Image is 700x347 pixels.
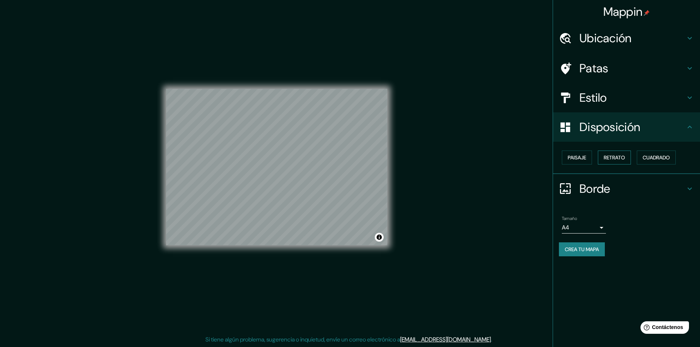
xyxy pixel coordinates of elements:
button: Cuadrado [637,151,676,165]
img: pin-icon.png [644,10,650,16]
div: Disposición [553,112,700,142]
button: Crea tu mapa [559,242,605,256]
button: Retrato [598,151,631,165]
div: A4 [562,222,606,234]
font: Crea tu mapa [565,246,599,253]
font: Ubicación [579,30,632,46]
div: Borde [553,174,700,203]
font: A4 [562,224,569,231]
a: [EMAIL_ADDRESS][DOMAIN_NAME] [400,336,491,343]
div: Patas [553,54,700,83]
canvas: Mapa [166,89,387,245]
font: Borde [579,181,610,196]
font: Patas [579,61,609,76]
font: Paisaje [568,154,586,161]
font: Retrato [604,154,625,161]
font: Estilo [579,90,607,105]
button: Activar o desactivar atribución [375,233,384,242]
font: . [493,335,495,343]
font: Mappin [603,4,643,19]
font: Cuadrado [643,154,670,161]
font: Disposición [579,119,640,135]
font: Tamaño [562,216,577,221]
div: Ubicación [553,24,700,53]
font: . [492,335,493,343]
font: . [491,336,492,343]
font: Si tiene algún problema, sugerencia o inquietud, envíe un correo electrónico a [205,336,400,343]
button: Paisaje [562,151,592,165]
div: Estilo [553,83,700,112]
iframe: Lanzador de widgets de ayuda [635,318,692,339]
